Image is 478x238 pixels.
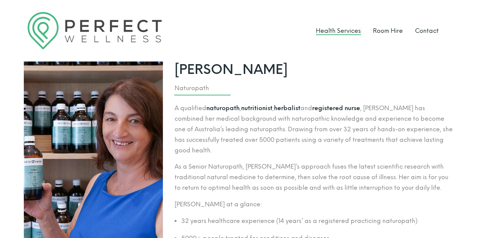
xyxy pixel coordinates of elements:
strong: registered nurse [312,104,360,112]
div: Naturopath [174,83,454,94]
a: Room Hire [373,27,403,34]
span: [PERSON_NAME] [174,61,454,77]
strong: naturopath [206,104,239,112]
li: 32 years healthcare experience (14 years’ as a registered practicing naturopath) [181,216,454,226]
strong: herbalist [274,104,300,112]
img: Logo Perfect Wellness 710x197 [28,12,162,49]
a: Health Services [316,27,361,34]
p: A qualified , , and , [PERSON_NAME] has combined her medical background with naturopathic knowled... [174,103,454,156]
a: Contact [415,27,439,34]
p: As a Senior Naturopath, [PERSON_NAME]’s approach fuses the latest scientific research with tradit... [174,161,454,193]
strong: nutritionist [241,104,272,112]
p: [PERSON_NAME] at a glance: [174,199,454,210]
